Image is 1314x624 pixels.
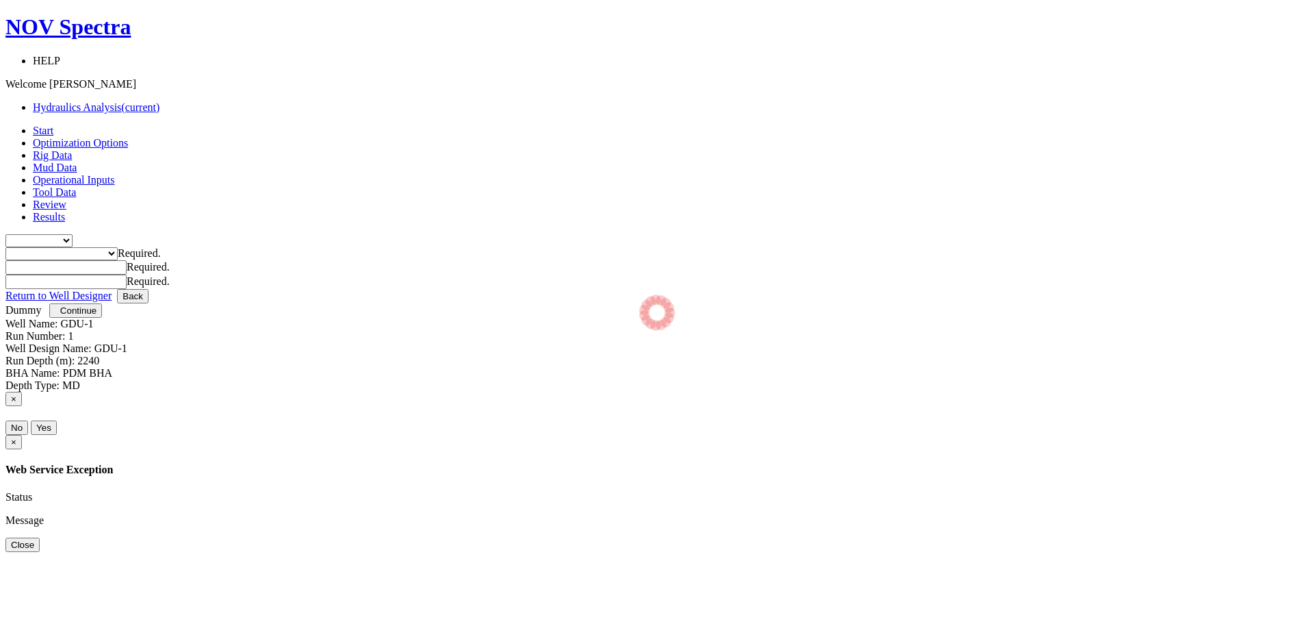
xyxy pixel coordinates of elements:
[33,174,115,186] a: Operational Inputs
[63,367,112,379] label: PDM BHA
[127,275,170,287] span: Required.
[60,318,93,329] label: GDU-1
[5,392,22,406] button: Close
[5,290,112,301] a: Return to Well Designer
[11,437,16,447] span: ×
[68,330,74,342] label: 1
[49,78,136,90] span: [PERSON_NAME]
[5,464,1298,476] h4: Web Service Exception
[5,367,60,379] label: BHA Name:
[33,125,53,136] a: Start
[121,101,159,113] span: (current)
[33,137,128,149] a: Optimization Options
[33,186,76,198] a: Tool Data
[5,435,22,449] button: Close
[127,261,170,273] span: Required.
[5,342,92,354] label: Well Design Name:
[5,78,47,90] span: Welcome
[5,304,41,316] a: Dummy
[5,318,57,329] label: Well Name:
[5,330,66,342] label: Run Number:
[33,211,65,223] a: Results
[5,538,40,552] button: Close
[60,305,96,316] span: Continue
[33,199,66,210] a: Review
[33,101,159,113] a: Hydraulics Analysis(current)
[5,14,1298,40] a: NOV Spectra
[5,379,60,391] label: Depth Type:
[117,289,149,303] button: Back
[94,342,127,354] label: GDU-1
[33,162,77,173] a: Mud Data
[5,491,32,503] label: Status
[33,149,72,161] a: Rig Data
[31,421,57,435] button: Yes
[49,303,102,318] button: Continue
[118,247,161,259] span: Required.
[77,355,99,366] label: 2240
[5,514,44,526] label: Message
[5,355,75,366] label: Run Depth (m):
[5,421,28,435] button: No
[11,394,16,404] span: ×
[33,55,60,66] span: HELP
[62,379,80,391] label: MD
